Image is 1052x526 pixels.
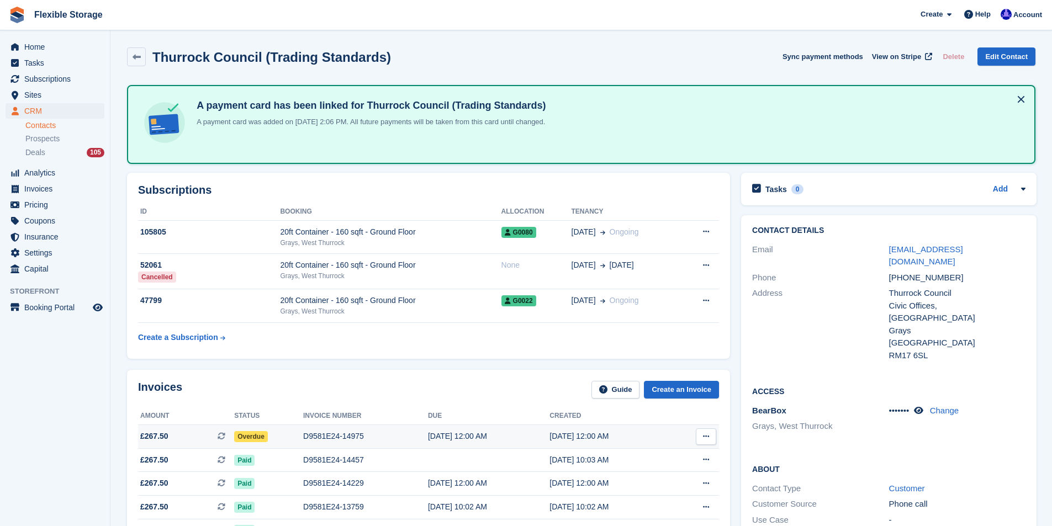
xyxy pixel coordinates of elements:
th: Allocation [501,203,572,221]
h2: Invoices [138,381,182,399]
div: Grays, West Thurrock [280,306,501,316]
div: 52061 [138,259,280,271]
div: Address [752,287,889,362]
span: Prospects [25,134,60,144]
span: G0022 [501,295,536,306]
button: Sync payment methods [783,47,863,66]
button: Delete [938,47,969,66]
span: £267.50 [140,454,168,466]
div: 47799 [138,295,280,306]
span: Deals [25,147,45,158]
a: Add [993,183,1008,196]
a: Customer [889,484,925,493]
a: menu [6,229,104,245]
span: [DATE] [572,295,596,306]
a: menu [6,87,104,103]
th: ID [138,203,280,221]
a: Change [930,406,959,415]
th: Amount [138,407,234,425]
div: Grays [889,325,1025,337]
div: D9581E24-14975 [303,431,428,442]
a: Create an Invoice [644,381,719,399]
a: menu [6,213,104,229]
span: View on Stripe [872,51,921,62]
div: D9581E24-14229 [303,477,428,489]
div: Civic Offices, [GEOGRAPHIC_DATA] [889,300,1025,325]
span: £267.50 [140,477,168,489]
div: 20ft Container - 160 sqft - Ground Floor [280,259,501,271]
div: [DATE] 10:02 AM [428,501,549,513]
a: Contacts [25,120,104,131]
span: Subscriptions [24,71,91,87]
div: [DATE] 12:00 AM [428,477,549,489]
div: D9581E24-14457 [303,454,428,466]
span: Settings [24,245,91,261]
div: Phone call [889,498,1025,511]
a: Create a Subscription [138,327,225,348]
th: Tenancy [572,203,681,221]
h2: Access [752,385,1025,396]
span: Paid [234,502,255,513]
a: menu [6,39,104,55]
img: card-linked-ebf98d0992dc2aeb22e95c0e3c79077019eb2392cfd83c6a337811c24bc77127.svg [141,99,188,146]
a: [EMAIL_ADDRESS][DOMAIN_NAME] [889,245,963,267]
span: [DATE] [572,259,596,271]
span: £267.50 [140,431,168,442]
h2: Subscriptions [138,184,719,196]
div: Cancelled [138,272,176,283]
div: Email [752,243,889,268]
div: Phone [752,272,889,284]
span: Storefront [10,286,110,297]
span: Insurance [24,229,91,245]
a: Flexible Storage [30,6,107,24]
p: A payment card was added on [DATE] 2:06 PM. All future payments will be taken from this card unti... [192,116,546,127]
th: Status [234,407,303,425]
th: Invoice number [303,407,428,425]
div: [DATE] 12:00 AM [549,477,671,489]
div: D9581E24-13759 [303,501,428,513]
span: Overdue [234,431,268,442]
h4: A payment card has been linked for Thurrock Council (Trading Standards) [192,99,546,112]
div: 20ft Container - 160 sqft - Ground Floor [280,295,501,306]
span: Pricing [24,197,91,212]
a: menu [6,165,104,180]
h2: Tasks [765,184,787,194]
div: 20ft Container - 160 sqft - Ground Floor [280,226,501,238]
div: [PHONE_NUMBER] [889,272,1025,284]
span: Tasks [24,55,91,71]
h2: About [752,463,1025,474]
span: Booking Portal [24,300,91,315]
a: menu [6,261,104,277]
span: Invoices [24,181,91,196]
a: Edit Contact [977,47,1035,66]
div: Grays, West Thurrock [280,271,501,281]
span: G0080 [501,227,536,238]
span: Help [975,9,991,20]
span: Analytics [24,165,91,180]
div: [DATE] 12:00 AM [428,431,549,442]
div: Thurrock Council [889,287,1025,300]
th: Due [428,407,549,425]
div: [DATE] 10:02 AM [549,501,671,513]
span: Sites [24,87,91,103]
a: View on Stripe [868,47,934,66]
span: Capital [24,261,91,277]
a: menu [6,181,104,196]
a: menu [6,55,104,71]
div: Grays, West Thurrock [280,238,501,248]
div: RM17 6SL [889,349,1025,362]
h2: Thurrock Council (Trading Standards) [152,50,391,65]
div: 105805 [138,226,280,238]
div: Create a Subscription [138,332,218,343]
div: 105 [87,148,104,157]
div: Customer Source [752,498,889,511]
span: [DATE] [610,259,634,271]
a: menu [6,103,104,119]
div: Contact Type [752,482,889,495]
a: Prospects [25,133,104,145]
div: 0 [791,184,804,194]
th: Created [549,407,671,425]
li: Grays, West Thurrock [752,420,889,433]
span: CRM [24,103,91,119]
th: Booking [280,203,501,221]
